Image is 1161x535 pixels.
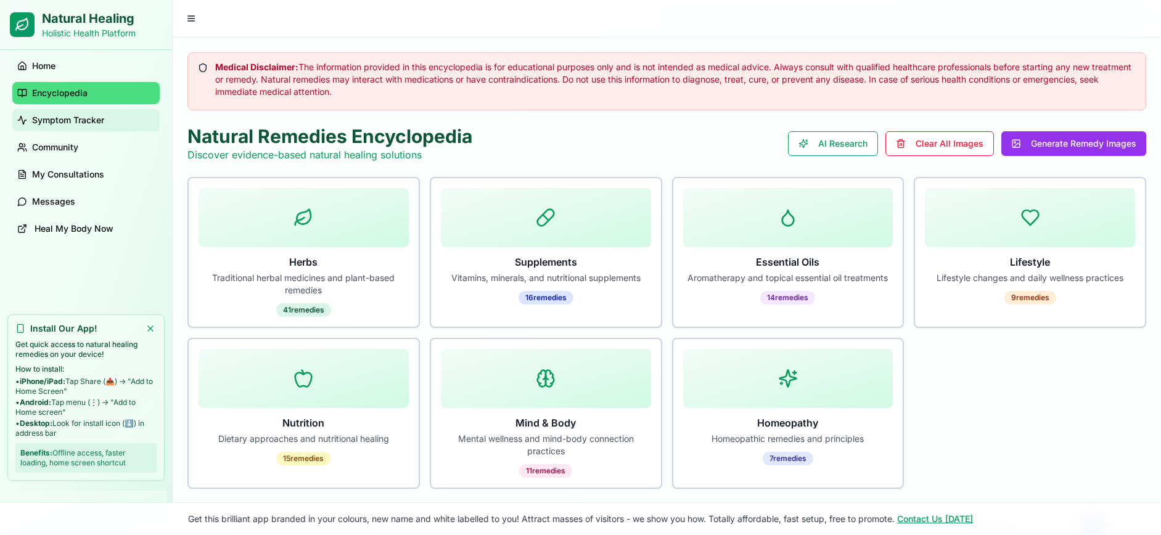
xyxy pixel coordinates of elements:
h3: Nutrition [199,415,409,430]
h3: Install Our App! [30,322,97,335]
p: Homeopathic remedies and principles [683,433,893,445]
p: Holistic Health Platform [42,27,136,39]
div: 16 remedies [519,291,573,304]
p: Discover evidence-based natural healing solutions [187,147,472,162]
p: Dietary approaches and nutritional healing [199,433,409,445]
p: Get quick access to natural healing remedies on your device! [15,340,157,359]
h3: Herbs [199,255,409,269]
h1: Natural Remedies Encyclopedia [187,125,472,147]
span: Encyclopedia [32,87,88,99]
strong: Android: [20,398,51,407]
li: • Tap menu (⋮) → "Add to Home screen" [15,398,157,417]
p: Mental wellness and mind-body connection practices [441,433,651,457]
div: 41 remedies [276,303,331,317]
div: Offline access, faster loading, home screen shortcut [15,443,157,473]
button: Clear All Images [885,131,994,156]
a: Heal My Body Now [12,218,160,240]
p: Aromatherapy and topical essential oil treatments [683,272,893,284]
a: My Consultations [12,163,160,186]
a: Contact Us [DATE] [897,513,973,524]
span: Home [32,60,55,72]
p: Traditional herbal medicines and plant-based remedies [199,272,409,296]
p: How to install: [15,364,157,374]
strong: Desktop: [20,419,52,428]
strong: Benefits: [20,448,52,457]
a: Home [12,55,160,77]
a: Symptom Tracker [12,109,160,131]
div: 11 remedies [519,464,572,478]
span: Messages [32,195,75,208]
h1: Natural Healing [42,10,136,27]
p: Get this brilliant app branded in your colours, new name and white labelled to you! Attract masse... [10,513,1151,525]
button: AI Research [788,131,878,156]
a: Encyclopedia [12,82,160,104]
strong: iPhone/iPad: [20,377,65,386]
h3: Lifestyle [925,255,1135,269]
div: The information provided in this encyclopedia is for educational purposes only and is not intende... [198,61,1136,98]
span: My Consultations [32,168,104,181]
li: • Look for install icon (⬇️) in address bar [15,419,157,438]
div: 14 remedies [760,291,815,304]
a: Community [12,136,160,158]
h3: Mind & Body [441,415,651,430]
h3: Homeopathy [683,415,893,430]
h3: Supplements [441,255,651,269]
div: 7 remedies [763,452,813,465]
li: • Tap Share (📤) → "Add to Home Screen" [15,377,157,396]
span: Symptom Tracker [32,114,104,126]
p: Lifestyle changes and daily wellness practices [925,272,1135,284]
span: Heal My Body Now [35,223,113,235]
a: Messages [12,190,160,213]
div: 9 remedies [1004,291,1056,304]
p: Vitamins, minerals, and nutritional supplements [441,272,651,284]
strong: Medical Disclaimer: [215,62,298,72]
button: Generate Remedy Images [1001,131,1146,156]
h3: Essential Oils [683,255,893,269]
div: 15 remedies [276,452,330,465]
span: Community [32,141,78,153]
